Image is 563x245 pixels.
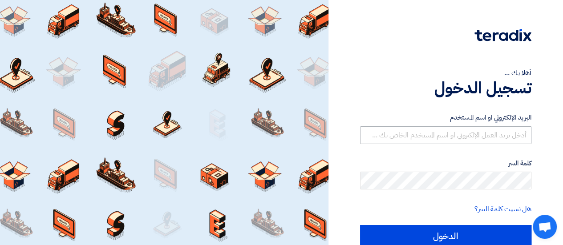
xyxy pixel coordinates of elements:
a: هل نسيت كلمة السر؟ [474,204,531,214]
label: البريد الإلكتروني او اسم المستخدم [360,112,531,123]
div: Open chat [533,215,557,239]
input: أدخل بريد العمل الإلكتروني او اسم المستخدم الخاص بك ... [360,126,531,144]
label: كلمة السر [360,158,531,169]
h1: تسجيل الدخول [360,78,531,98]
div: أهلا بك ... [360,68,531,78]
img: Teradix logo [474,29,531,41]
